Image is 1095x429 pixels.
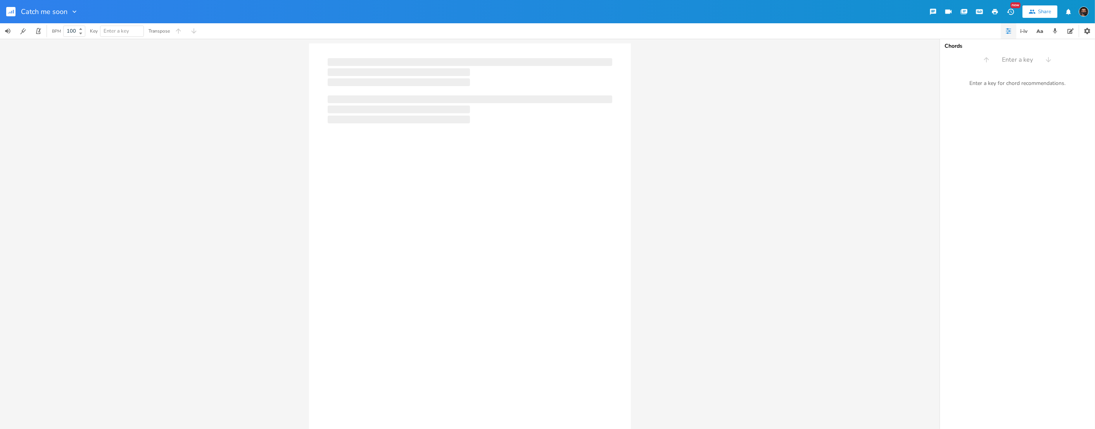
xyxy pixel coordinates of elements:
[945,43,1090,49] div: Chords
[1003,5,1018,19] button: New
[149,29,170,33] div: Transpose
[52,29,61,33] div: BPM
[940,75,1095,92] div: Enter a key for chord recommendations.
[1038,8,1051,15] div: Share
[90,29,98,33] div: Key
[1010,2,1021,8] div: New
[21,8,67,15] span: Catch me soon
[1002,55,1033,64] span: Enter a key
[1022,5,1057,18] button: Share
[104,28,129,35] span: Enter a key
[1079,7,1089,17] img: Elijah Ballard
